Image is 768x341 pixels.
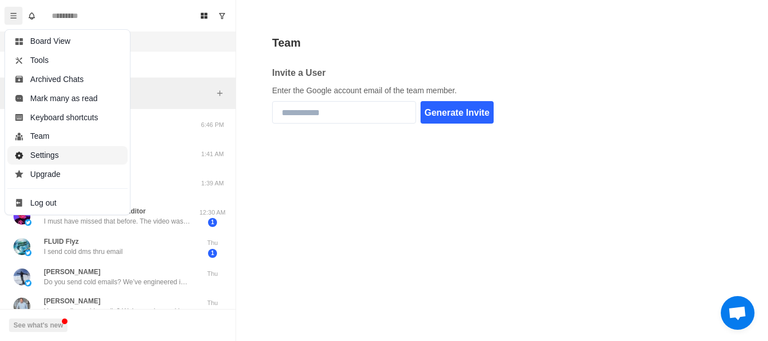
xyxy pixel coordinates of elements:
[25,249,31,256] img: picture
[9,319,67,332] button: See what's new
[213,87,227,100] button: Add filters
[25,280,31,287] img: picture
[272,36,301,49] h2: Team
[13,208,30,225] img: picture
[272,67,326,78] h2: Invite a User
[208,218,217,227] span: 1
[44,296,101,306] p: [PERSON_NAME]
[44,237,79,247] p: FLUID Flyz
[213,7,231,25] button: Show unread conversations
[44,306,190,316] p: You sending cold emails? We’ve engineered inboxes from scratch to help you land in the inbox. The...
[198,208,227,217] p: 12:30 AM
[44,267,101,277] p: [PERSON_NAME]
[22,7,40,25] button: Notifications
[198,298,227,308] p: Thu
[198,149,227,159] p: 1:41 AM
[421,101,494,124] button: Generate Invite
[13,298,30,315] img: picture
[44,247,123,257] p: I send cold dms thru email
[44,216,190,226] p: I must have missed that before. The video was quite good. So you got that. Do you have ongoing co...
[195,7,213,25] button: Board View
[13,238,30,255] img: picture
[208,249,217,258] span: 1
[198,179,227,188] p: 1:39 AM
[25,219,31,226] img: picture
[198,269,227,279] p: Thu
[44,277,190,287] p: Do you send cold emails? We’ve engineered inboxes from scratch optimized to land in the inbox. Th...
[13,269,30,285] img: picture
[198,120,227,130] p: 6:46 PM
[272,85,494,97] p: Enter the Google account email of the team member.
[721,296,755,330] a: Open chat
[4,7,22,25] button: Menu
[198,238,227,248] p: Thu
